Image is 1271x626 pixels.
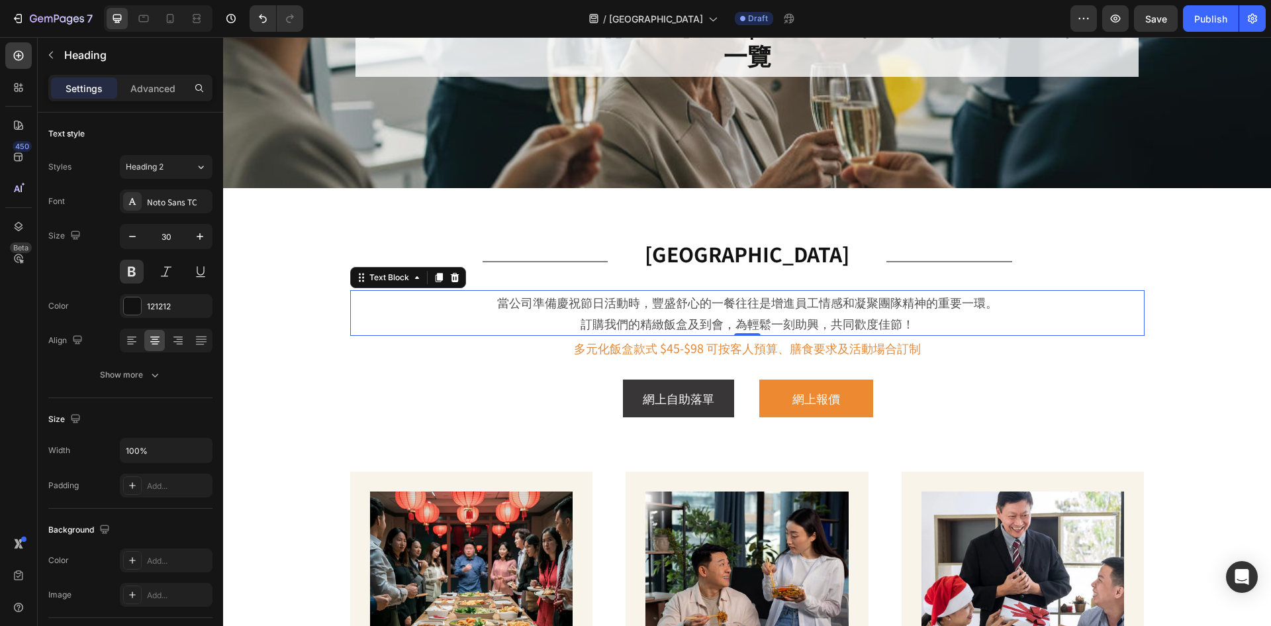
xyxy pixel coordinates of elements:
[1183,5,1239,32] button: Publish
[420,350,491,372] p: 網上自助落單
[48,332,85,350] div: Align
[48,521,113,539] div: Background
[64,47,207,63] p: Heading
[1134,5,1178,32] button: Save
[130,81,175,95] p: Advanced
[250,5,303,32] div: Undo/Redo
[48,554,69,566] div: Color
[120,439,212,462] input: Auto
[1194,12,1227,26] div: Publish
[569,350,617,372] p: 網上報價
[48,195,65,207] div: Font
[144,235,189,246] div: Text Block
[48,128,85,140] div: Text style
[48,300,69,312] div: Color
[48,161,71,173] div: Styles
[66,81,103,95] p: Settings
[48,227,83,245] div: Size
[147,555,209,567] div: Add...
[395,204,653,230] h2: Rich Text Editor. Editing area: main
[13,141,32,152] div: 450
[87,11,93,26] p: 7
[395,204,653,230] p: [GEOGRAPHIC_DATA]
[120,155,212,179] button: Heading 2
[128,254,920,297] p: 當公司準備慶祝節日活動時，豐盛舒心的一餐往往是增進員工情感和凝聚團隊精神的重要一環。 訂購我們的精緻飯盒及到會，為輕鬆一刻助興，共同歡度佳節！
[147,196,209,208] div: Noto Sans TC
[128,300,920,321] p: 多元化飯盒款式 $45-$98 可按客人預算、膳食要求及活動場合訂制
[147,301,209,313] div: 121212
[223,37,1271,626] iframe: Design area
[48,411,83,429] div: Size
[48,363,212,387] button: Show more
[536,342,650,380] a: 網上報價
[48,480,79,492] div: Padding
[400,342,511,380] a: 網上自助落單
[48,589,71,601] div: Image
[748,13,768,25] span: Draft
[1145,13,1167,25] span: Save
[100,368,162,382] div: Show more
[603,12,606,26] span: /
[147,590,209,601] div: Add...
[5,5,99,32] button: 7
[609,12,703,26] span: [GEOGRAPHIC_DATA]
[48,444,70,456] div: Width
[147,480,209,492] div: Add...
[10,242,32,253] div: Beta
[1226,561,1258,593] div: Open Intercom Messenger
[126,161,164,173] span: Heading 2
